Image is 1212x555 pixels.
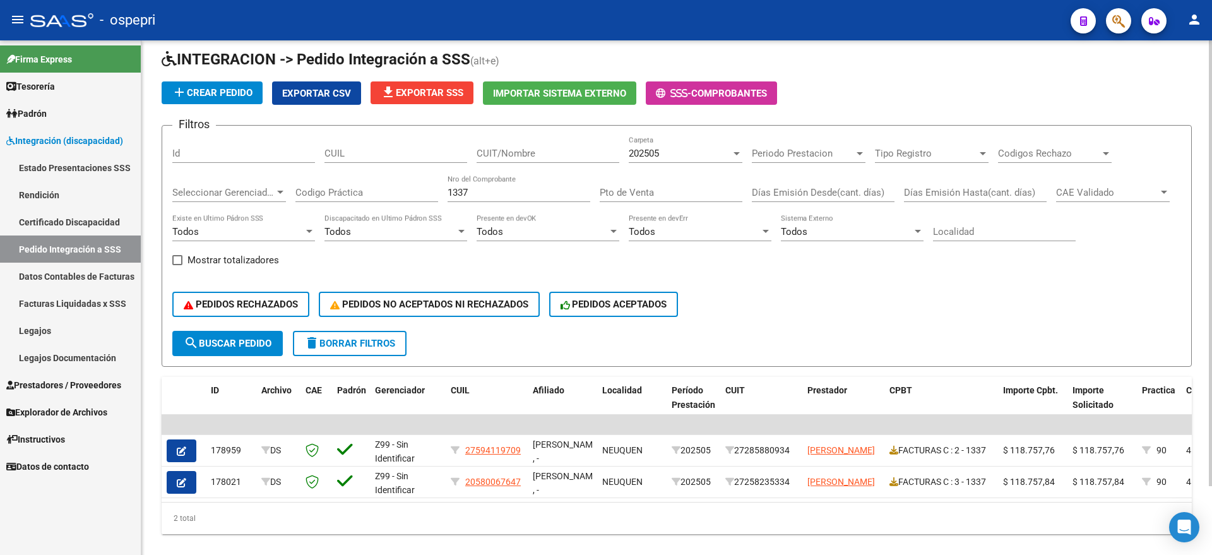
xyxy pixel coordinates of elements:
[206,377,256,433] datatable-header-cell: ID
[337,385,366,395] span: Padrón
[875,148,977,159] span: Tipo Registro
[646,81,777,105] button: -Comprobantes
[561,299,667,310] span: PEDIDOS ACEPTADOS
[304,338,395,349] span: Borrar Filtros
[6,134,123,148] span: Integración (discapacidad)
[1187,12,1202,27] mat-icon: person
[371,81,473,104] button: Exportar SSS
[602,385,642,395] span: Localidad
[272,81,361,105] button: Exportar CSV
[889,385,912,395] span: CPBT
[375,471,415,496] span: Z99 - Sin Identificar
[451,385,470,395] span: CUIL
[256,377,300,433] datatable-header-cell: Archivo
[187,253,279,268] span: Mostrar totalizadores
[533,385,564,395] span: Afiliado
[667,377,720,433] datatable-header-cell: Período Prestación
[597,377,667,433] datatable-header-cell: Localidad
[1186,477,1191,487] span: 4
[306,385,322,395] span: CAE
[720,377,802,433] datatable-header-cell: CUIT
[889,443,993,458] div: FACTURAS C : 2 - 1337
[172,226,199,237] span: Todos
[6,460,89,474] span: Datos de contacto
[1003,385,1058,395] span: Importe Cpbt.
[370,377,446,433] datatable-header-cell: Gerenciador
[6,52,72,66] span: Firma Express
[304,335,319,350] mat-icon: delete
[211,475,251,489] div: 178021
[162,51,470,68] span: INTEGRACION -> Pedido Integración a SSS
[1067,377,1137,433] datatable-header-cell: Importe Solicitado
[781,226,807,237] span: Todos
[261,475,295,489] div: DS
[1169,512,1199,542] div: Open Intercom Messenger
[261,385,292,395] span: Archivo
[549,292,679,317] button: PEDIDOS ACEPTADOS
[1156,445,1167,455] span: 90
[629,148,659,159] span: 202505
[602,445,643,455] span: NEUQUEN
[162,503,1192,534] div: 2 total
[162,81,263,104] button: Crear Pedido
[1186,445,1191,455] span: 4
[261,443,295,458] div: DS
[1156,477,1167,487] span: 90
[807,477,875,487] span: [PERSON_NAME]
[172,85,187,100] mat-icon: add
[1003,445,1055,455] span: $ 118.757,76
[725,443,797,458] div: 27285880934
[319,292,540,317] button: PEDIDOS NO ACEPTADOS NI RECHAZADOS
[293,331,407,356] button: Borrar Filtros
[672,385,715,410] span: Período Prestación
[602,477,643,487] span: NEUQUEN
[330,299,528,310] span: PEDIDOS NO ACEPTADOS NI RECHAZADOS
[381,87,463,98] span: Exportar SSS
[300,377,332,433] datatable-header-cell: CAE
[446,377,528,433] datatable-header-cell: CUIL
[752,148,854,159] span: Periodo Prestacion
[172,187,275,198] span: Seleccionar Gerenciador
[493,88,626,99] span: Importar Sistema Externo
[1072,477,1124,487] span: $ 118.757,84
[533,439,600,464] span: [PERSON_NAME] , -
[884,377,998,433] datatable-header-cell: CPBT
[375,439,415,464] span: Z99 - Sin Identificar
[528,377,597,433] datatable-header-cell: Afiliado
[1003,477,1055,487] span: $ 118.757,84
[889,475,993,489] div: FACTURAS C : 3 - 1337
[470,55,499,67] span: (alt+e)
[172,331,283,356] button: Buscar Pedido
[211,385,219,395] span: ID
[282,88,351,99] span: Exportar CSV
[172,116,216,133] h3: Filtros
[6,405,107,419] span: Explorador de Archivos
[184,299,298,310] span: PEDIDOS RECHAZADOS
[807,385,847,395] span: Prestador
[629,226,655,237] span: Todos
[465,477,521,487] span: 20580067647
[10,12,25,27] mat-icon: menu
[184,338,271,349] span: Buscar Pedido
[6,378,121,392] span: Prestadores / Proveedores
[1072,385,1114,410] span: Importe Solicitado
[184,335,199,350] mat-icon: search
[1142,385,1175,395] span: Practica
[381,85,396,100] mat-icon: file_download
[533,471,600,496] span: [PERSON_NAME] , -
[6,80,55,93] span: Tesorería
[211,443,251,458] div: 178959
[332,377,370,433] datatable-header-cell: Padrón
[172,87,252,98] span: Crear Pedido
[324,226,351,237] span: Todos
[483,81,636,105] button: Importar Sistema Externo
[807,445,875,455] span: [PERSON_NAME]
[725,475,797,489] div: 27258235334
[656,88,691,99] span: -
[100,6,155,34] span: - ospepri
[672,475,715,489] div: 202505
[375,385,425,395] span: Gerenciador
[1072,445,1124,455] span: $ 118.757,76
[802,377,884,433] datatable-header-cell: Prestador
[998,377,1067,433] datatable-header-cell: Importe Cpbt.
